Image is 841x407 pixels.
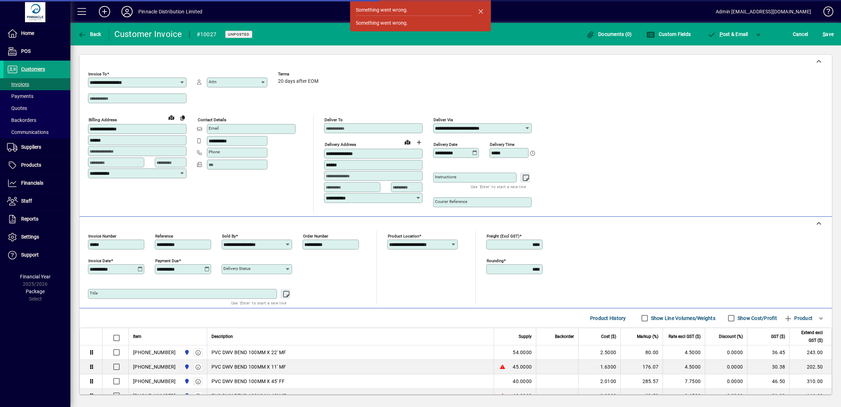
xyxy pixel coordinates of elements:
[818,1,832,24] a: Knowledge Base
[155,234,173,239] mat-label: Reference
[637,333,658,340] span: Markup (%)
[620,360,663,374] td: 176.07
[793,29,808,40] span: Cancel
[578,374,620,389] td: 2.0100
[228,32,249,37] span: Unposted
[177,112,188,123] button: Copy to Delivery address
[620,374,663,389] td: 285.57
[471,183,526,191] mat-hint: Use 'Enter' to start a new line
[133,333,141,340] span: Item
[211,349,286,356] span: PVC DWV BEND 100MM X 22' MF
[705,345,747,360] td: 0.0000
[4,246,70,264] a: Support
[4,192,70,210] a: Staff
[519,333,532,340] span: Supply
[209,126,219,131] mat-label: Email
[7,117,36,123] span: Backorders
[490,142,514,147] mat-label: Delivery time
[747,389,789,403] td: 21.90
[720,31,723,37] span: P
[705,360,747,374] td: 0.0000
[182,349,190,356] span: Pinnacle Distribution
[7,129,49,135] span: Communications
[646,31,691,37] span: Custom Fields
[4,102,70,114] a: Quotes
[719,333,743,340] span: Discount (%)
[209,149,220,154] mat-label: Phone
[21,180,43,186] span: Financials
[736,315,777,322] label: Show Cost/Profit
[21,162,41,168] span: Products
[413,137,424,148] button: Choose address
[435,199,467,204] mat-label: Courier Reference
[211,363,286,370] span: PVC DWV BEND 100MM X 11' MF
[4,156,70,174] a: Products
[166,112,177,123] a: View on map
[4,25,70,42] a: Home
[747,345,789,360] td: 36.45
[667,349,701,356] div: 4.5000
[705,374,747,389] td: 0.0000
[513,378,532,385] span: 40.0000
[667,363,701,370] div: 4.5000
[211,392,286,399] span: PVC DWV BEND 100MM X 42' MF
[747,360,789,374] td: 30.38
[88,72,107,76] mat-label: Invoice To
[620,345,663,360] td: 80.00
[584,28,634,41] button: Documents (0)
[823,31,826,37] span: S
[26,289,45,294] span: Package
[645,28,693,41] button: Custom Fields
[402,136,413,148] a: View on map
[133,378,176,385] div: [PHONE_NUMBER]
[555,333,574,340] span: Backorder
[789,374,831,389] td: 310.00
[222,234,236,239] mat-label: Sold by
[20,274,51,279] span: Financial Year
[578,360,620,374] td: 1.6300
[4,78,70,90] a: Invoices
[90,291,98,296] mat-label: Title
[590,313,626,324] span: Product History
[211,378,285,385] span: PVC DWV BEND 100MM X 45' FF
[4,43,70,60] a: POS
[4,210,70,228] a: Reports
[182,363,190,371] span: Pinnacle Distribution
[278,79,318,84] span: 20 days after EOM
[114,29,182,40] div: Customer Invoice
[223,266,251,271] mat-label: Delivery status
[4,90,70,102] a: Payments
[388,234,419,239] mat-label: Product location
[4,228,70,246] a: Settings
[76,28,103,41] button: Back
[513,349,532,356] span: 54.0000
[182,377,190,385] span: Pinnacle Distribution
[209,79,216,84] mat-label: Attn
[4,174,70,192] a: Financials
[21,30,34,36] span: Home
[231,299,286,307] mat-hint: Use 'Enter' to start a new line
[794,329,823,344] span: Extend excl GST ($)
[197,29,217,40] div: #10027
[133,363,176,370] div: [PHONE_NUMBER]
[182,392,190,400] span: Pinnacle Distribution
[4,114,70,126] a: Backorders
[7,81,29,87] span: Invoices
[747,374,789,389] td: 46.50
[133,349,176,356] div: [PHONE_NUMBER]
[434,117,453,122] mat-label: Deliver via
[21,66,45,72] span: Customers
[771,333,785,340] span: GST ($)
[88,234,116,239] mat-label: Invoice number
[487,258,504,263] mat-label: Rounding
[716,6,811,17] div: Admin [EMAIL_ADDRESS][DOMAIN_NAME]
[211,333,233,340] span: Description
[487,234,519,239] mat-label: Freight (excl GST)
[620,389,663,403] td: 82.50
[789,389,831,403] td: 146.00
[138,6,202,17] div: Pinnacle Distribution Limited
[784,313,812,324] span: Product
[435,174,456,179] mat-label: Instructions
[133,392,176,399] div: [PHONE_NUMBER]
[324,117,343,122] mat-label: Deliver To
